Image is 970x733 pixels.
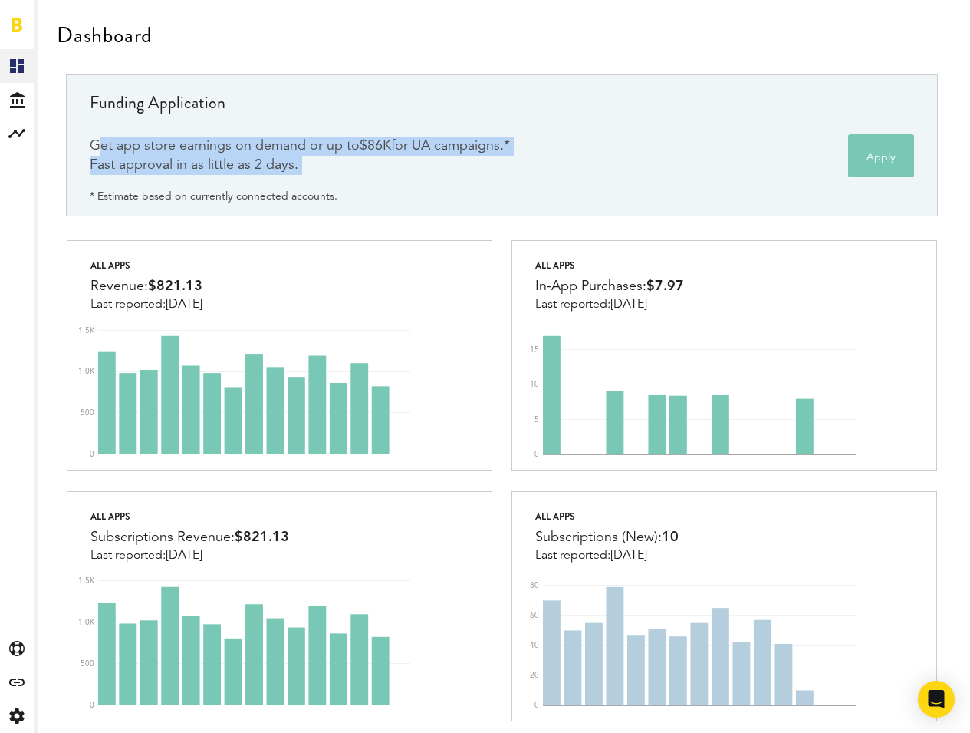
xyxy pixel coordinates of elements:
div: All apps [535,256,684,275]
text: 5 [534,416,539,424]
span: [DATE] [610,550,647,562]
button: Apply [848,134,914,177]
text: 0 [90,702,94,709]
span: $821.13 [148,279,202,293]
span: Dashboard [45,17,59,49]
div: Subscriptions (New): [535,526,679,549]
div: Last reported: [535,298,684,312]
text: 0 [534,451,539,458]
div: Funding Application [90,91,915,124]
div: All apps [90,256,202,275]
text: 1.5K [78,327,95,335]
text: 20 [530,672,539,679]
div: Subscriptions Revenue: [90,526,289,549]
text: 0 [90,451,94,458]
div: All apps [535,507,679,526]
span: [DATE] [166,550,202,562]
div: Last reported: [90,549,289,563]
text: 500 [81,660,94,668]
div: In-App Purchases: [535,275,684,298]
text: 80 [530,582,539,589]
div: Open Intercom Messenger [918,681,955,718]
span: 10 [662,530,679,544]
div: Last reported: [90,298,202,312]
text: 40 [530,642,539,649]
text: 0 [534,702,539,709]
span: $821.13 [235,530,289,544]
div: Dashboard [57,23,152,48]
div: Last reported: [535,549,679,563]
text: 500 [81,409,94,417]
div: Revenue: [90,275,202,298]
span: Support [112,11,167,25]
span: $86K [360,139,391,153]
text: 60 [530,612,539,619]
text: 1.5K [78,577,95,585]
text: 1.0K [78,619,95,626]
text: 15 [530,346,539,354]
span: [DATE] [166,299,202,311]
div: * Estimate based on currently connected accounts. [90,187,337,206]
text: 10 [530,381,539,388]
div: All apps [90,507,289,526]
text: 1.0K [78,368,95,375]
span: [DATE] [610,299,647,311]
span: $7.97 [646,279,684,293]
div: Get app store earnings on demand or up to for UA campaigns.* Fast approval in as little as 2 days. [90,137,510,175]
